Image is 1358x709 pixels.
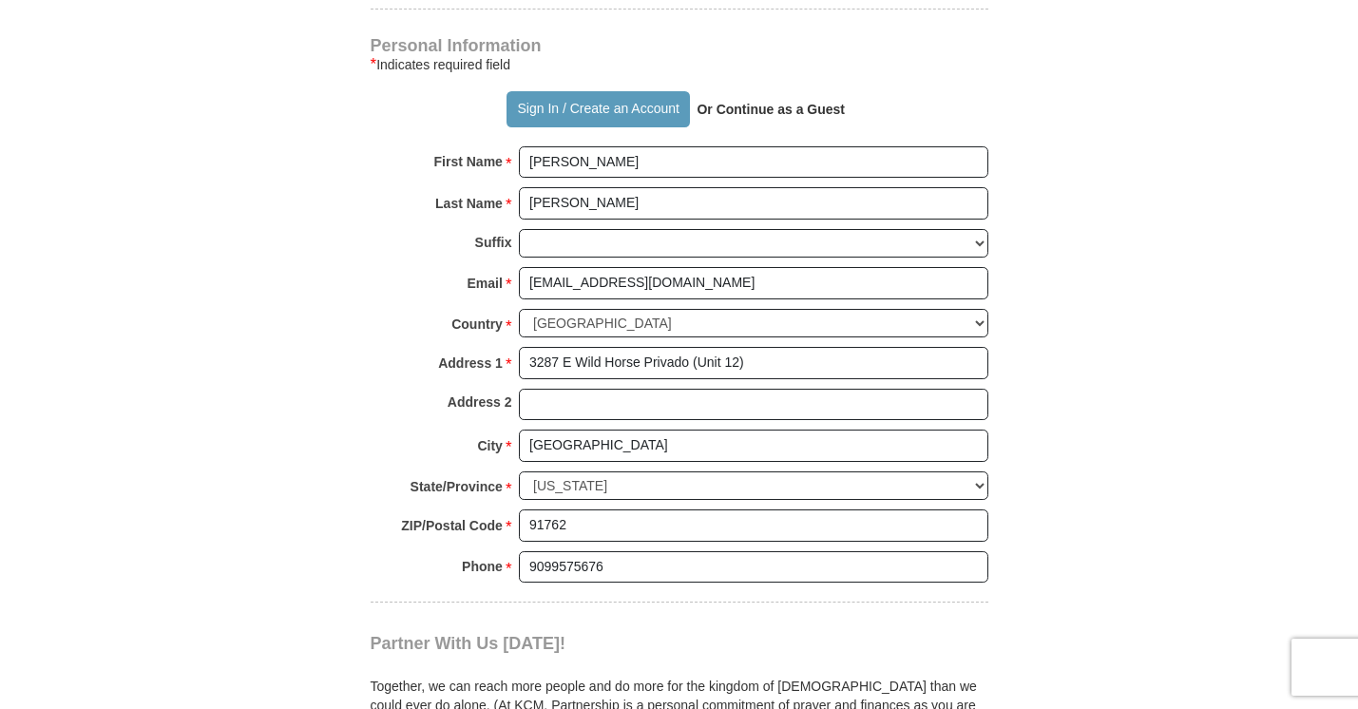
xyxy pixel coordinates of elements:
strong: Email [468,270,503,297]
strong: ZIP/Postal Code [401,512,503,539]
strong: Suffix [475,229,512,256]
button: Sign In / Create an Account [507,91,690,127]
div: Indicates required field [371,53,988,76]
strong: Address 2 [448,389,512,415]
strong: State/Province [411,473,503,500]
strong: First Name [434,148,503,175]
strong: City [477,432,502,459]
strong: Phone [462,553,503,580]
strong: Last Name [435,190,503,217]
span: Partner With Us [DATE]! [371,634,566,653]
strong: Or Continue as a Guest [697,102,845,117]
strong: Address 1 [438,350,503,376]
strong: Country [451,311,503,337]
h4: Personal Information [371,38,988,53]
